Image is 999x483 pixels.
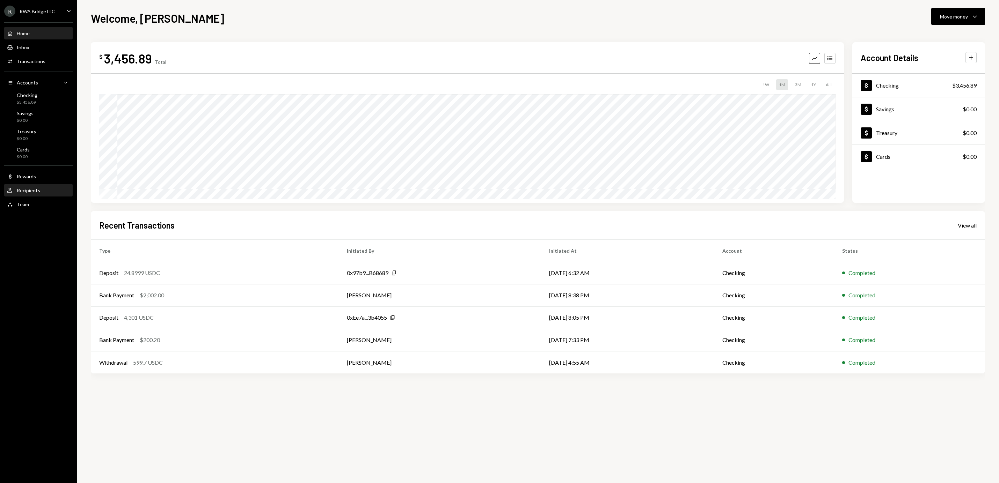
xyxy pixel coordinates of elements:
[876,82,899,89] div: Checking
[541,351,714,373] td: [DATE] 4:55 AM
[17,187,40,193] div: Recipients
[852,121,985,144] a: Treasury$0.00
[714,306,833,329] td: Checking
[155,59,166,65] div: Total
[17,201,29,207] div: Team
[17,58,45,64] div: Transactions
[541,239,714,262] th: Initiated At
[4,170,73,183] a: Rewards
[852,145,985,168] a: Cards$0.00
[834,239,985,262] th: Status
[776,79,788,90] div: 1M
[541,262,714,284] td: [DATE] 6:32 AM
[99,291,134,299] div: Bank Payment
[99,269,118,277] div: Deposit
[963,129,977,137] div: $0.00
[17,99,37,105] div: $3,456.89
[808,79,819,90] div: 1Y
[17,147,30,153] div: Cards
[338,284,541,306] td: [PERSON_NAME]
[91,11,224,25] h1: Welcome, [PERSON_NAME]
[4,76,73,89] a: Accounts
[99,220,175,231] h2: Recent Transactions
[4,198,73,210] a: Team
[848,358,875,367] div: Completed
[852,97,985,121] a: Savings$0.00
[541,306,714,329] td: [DATE] 8:05 PM
[140,291,164,299] div: $2,002.00
[338,239,541,262] th: Initiated By
[714,239,833,262] th: Account
[91,239,338,262] th: Type
[714,329,833,351] td: Checking
[958,221,977,229] a: View all
[848,336,875,344] div: Completed
[848,291,875,299] div: Completed
[4,108,73,125] a: Savings$0.00
[17,128,36,134] div: Treasury
[792,79,804,90] div: 3M
[823,79,836,90] div: ALL
[4,27,73,39] a: Home
[17,173,36,179] div: Rewards
[99,358,127,367] div: Withdrawal
[931,8,985,25] button: Move money
[17,136,36,142] div: $0.00
[952,81,977,90] div: $3,456.89
[133,358,163,367] div: 599.7 USDC
[99,53,103,60] div: $
[17,154,30,160] div: $0.00
[4,6,15,17] div: R
[17,92,37,98] div: Checking
[848,269,875,277] div: Completed
[347,269,388,277] div: 0x97b9...B68689
[20,8,55,14] div: RWA Bridge LLC
[876,153,890,160] div: Cards
[4,144,73,161] a: Cards$0.00
[124,313,154,322] div: 4,301 USDC
[541,284,714,306] td: [DATE] 8:38 PM
[714,262,833,284] td: Checking
[4,184,73,196] a: Recipients
[4,90,73,107] a: Checking$3,456.89
[4,41,73,53] a: Inbox
[17,80,38,86] div: Accounts
[714,284,833,306] td: Checking
[940,13,968,20] div: Move money
[17,44,29,50] div: Inbox
[17,30,30,36] div: Home
[140,336,160,344] div: $200.20
[876,106,894,112] div: Savings
[958,222,977,229] div: View all
[4,126,73,143] a: Treasury$0.00
[338,351,541,373] td: [PERSON_NAME]
[714,351,833,373] td: Checking
[541,329,714,351] td: [DATE] 7:33 PM
[963,105,977,113] div: $0.00
[963,153,977,161] div: $0.00
[104,51,152,66] div: 3,456.89
[848,313,875,322] div: Completed
[861,52,918,64] h2: Account Details
[99,336,134,344] div: Bank Payment
[852,74,985,97] a: Checking$3,456.89
[876,129,897,136] div: Treasury
[347,313,387,322] div: 0xEe7a...3b4055
[17,110,34,116] div: Savings
[17,118,34,124] div: $0.00
[124,269,160,277] div: 24.8999 USDC
[4,55,73,67] a: Transactions
[99,313,118,322] div: Deposit
[760,79,772,90] div: 1W
[338,329,541,351] td: [PERSON_NAME]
